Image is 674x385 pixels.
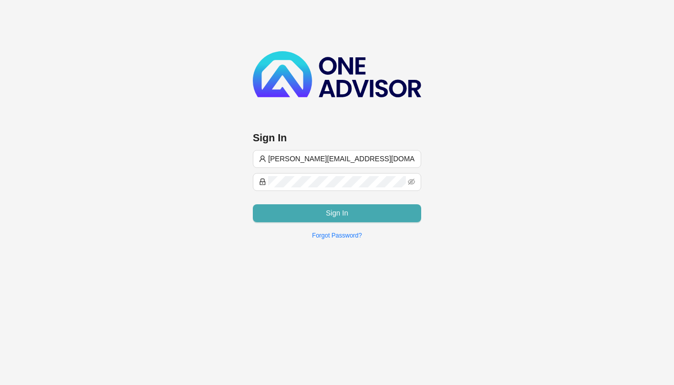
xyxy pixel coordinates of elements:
a: Forgot Password? [312,232,362,239]
span: user [259,155,266,162]
span: lock [259,178,266,185]
img: b89e593ecd872904241dc73b71df2e41-logo-dark.svg [253,51,421,97]
button: Sign In [253,204,421,222]
h3: Sign In [253,131,421,145]
span: eye-invisible [408,178,415,185]
span: Sign In [326,207,349,219]
input: Username [268,153,415,164]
